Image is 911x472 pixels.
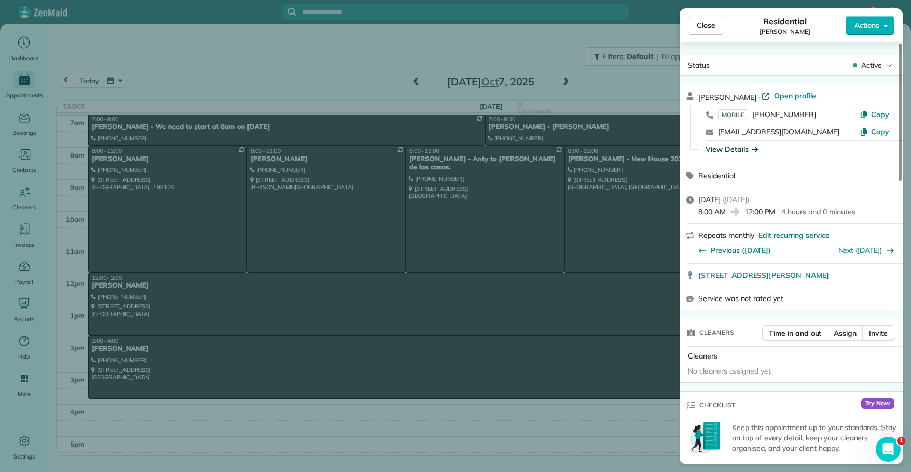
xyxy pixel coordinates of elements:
[732,422,896,453] p: Keep this appointment up to your standards. Stay on top of every detail, keep your cleaners organ...
[838,245,895,255] button: Next ([DATE])
[698,93,756,102] span: [PERSON_NAME]
[711,245,771,255] span: Previous ([DATE])
[869,328,888,338] span: Invite
[688,351,717,361] span: Cleaners
[698,270,829,280] span: [STREET_ADDRESS][PERSON_NAME]
[688,366,771,376] span: No cleaners assigned yet
[698,270,896,280] a: [STREET_ADDRESS][PERSON_NAME]
[762,325,828,341] button: Time in and out
[688,61,710,70] span: Status
[697,20,715,31] span: Close
[756,93,762,102] span: ·
[871,127,889,136] span: Copy
[718,127,839,136] a: [EMAIL_ADDRESS][DOMAIN_NAME]
[860,126,889,137] button: Copy
[854,20,879,31] span: Actions
[698,245,771,255] button: Previous ([DATE])
[763,15,807,27] span: Residential
[698,293,783,304] span: Service was not rated yet
[762,91,816,101] a: Open profile
[769,328,821,338] span: Time in and out
[781,207,855,217] p: 4 hours and 0 minutes
[861,60,882,70] span: Active
[698,171,735,180] span: Residential
[698,207,726,217] span: 8:00 AM
[688,16,724,35] button: Close
[744,207,776,217] span: 12:00 PM
[897,437,905,445] span: 1
[706,144,758,154] button: View Details
[871,110,889,119] span: Copy
[861,398,894,409] span: Try Now
[698,195,721,204] span: [DATE]
[758,230,829,240] span: Edit recurring service
[718,109,748,120] span: MOBILE
[774,91,816,101] span: Open profile
[718,109,816,120] a: MOBILE[PHONE_NUMBER]
[862,325,894,341] button: Invite
[834,328,857,338] span: Assign
[827,325,863,341] button: Assign
[860,109,889,120] button: Copy
[752,110,816,119] span: [PHONE_NUMBER]
[723,195,749,204] span: ( [DATE] )
[760,27,810,36] span: [PERSON_NAME]
[699,327,734,338] span: Cleaners
[838,246,882,255] a: Next ([DATE])
[876,437,901,462] iframe: Intercom live chat
[698,231,754,240] span: Repeats monthly
[699,400,736,410] span: Checklist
